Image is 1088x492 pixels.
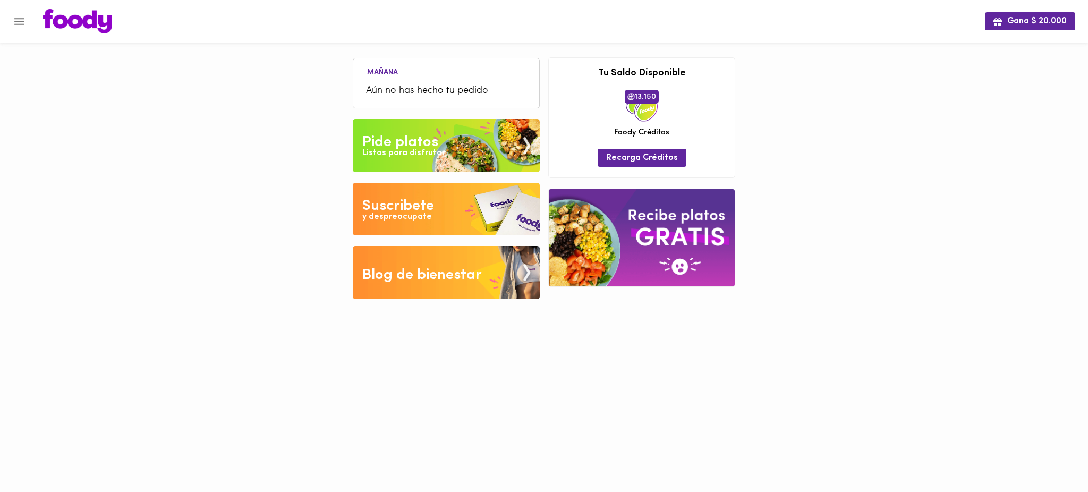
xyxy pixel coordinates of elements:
span: Aún no has hecho tu pedido [366,84,526,98]
img: Blog de bienestar [353,246,540,299]
span: Gana $ 20.000 [993,16,1067,27]
h3: Tu Saldo Disponible [557,69,727,79]
img: logo.png [43,9,112,33]
span: 13.150 [625,90,659,104]
img: credits-package.png [626,90,658,122]
div: Suscribete [362,196,434,217]
img: referral-banner.png [549,189,735,286]
span: Foody Créditos [614,127,669,138]
img: Disfruta bajar de peso [353,183,540,236]
img: Pide un Platos [353,119,540,172]
div: y despreocupate [362,211,432,223]
div: Blog de bienestar [362,265,482,286]
div: Pide platos [362,132,438,153]
img: foody-creditos.png [627,93,635,100]
button: Gana $ 20.000 [985,12,1075,30]
button: Menu [6,9,32,35]
span: Recarga Créditos [606,153,678,163]
button: Recarga Créditos [598,149,686,166]
iframe: Messagebird Livechat Widget [1026,430,1077,481]
li: Mañana [359,66,406,77]
div: Listos para disfrutar [362,147,445,159]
